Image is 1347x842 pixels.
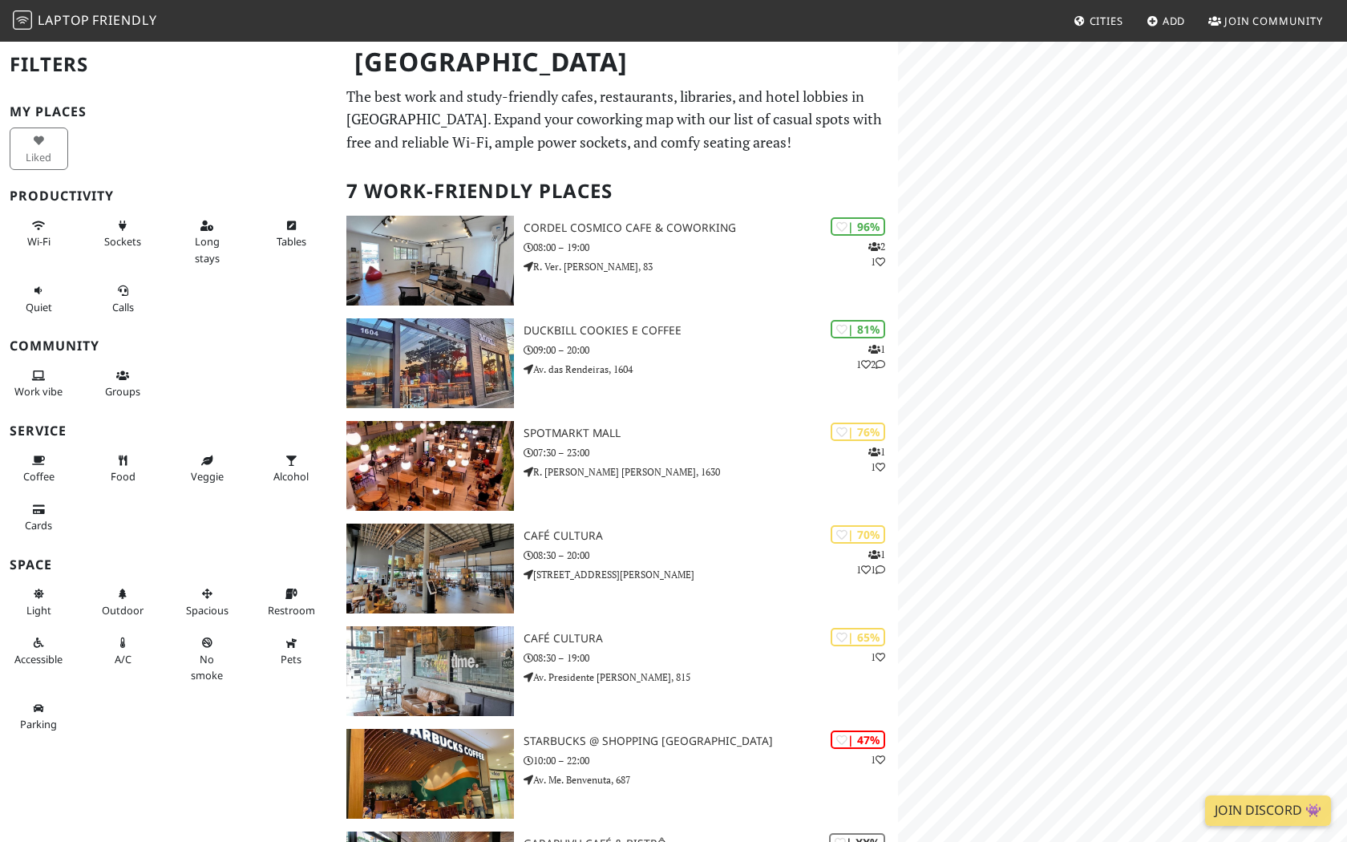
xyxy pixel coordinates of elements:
[10,277,68,320] button: Quiet
[10,557,327,573] h3: Space
[94,213,152,255] button: Sockets
[524,427,898,440] h3: SpotMarkt Mall
[1140,6,1192,35] a: Add
[342,40,895,84] h1: [GEOGRAPHIC_DATA]
[10,629,68,672] button: Accessible
[524,240,898,255] p: 08:00 – 19:00
[346,729,514,819] img: Starbucks @ Shopping Vila Romana
[273,469,309,484] span: Alcohol
[1202,6,1329,35] a: Join Community
[831,217,885,236] div: | 96%
[337,729,898,819] a: Starbucks @ Shopping Vila Romana | 47% 1 Starbucks @ Shopping [GEOGRAPHIC_DATA] 10:00 – 22:00 Av....
[831,731,885,749] div: | 47%
[524,362,898,377] p: Av. das Rendeiras, 1604
[337,524,898,613] a: Café Cultura | 70% 111 Café Cultura 08:30 – 20:00 [STREET_ADDRESS][PERSON_NAME]
[23,469,55,484] span: Coffee
[10,447,68,490] button: Coffee
[94,277,152,320] button: Calls
[262,629,321,672] button: Pets
[856,342,885,372] p: 1 1 2
[1090,14,1123,28] span: Cities
[346,626,514,716] img: Café Cultura
[178,629,237,688] button: No smoke
[94,362,152,405] button: Groups
[10,695,68,738] button: Parking
[102,603,144,617] span: Outdoor area
[115,652,131,666] span: Air conditioned
[92,11,156,29] span: Friendly
[27,234,51,249] span: Stable Wi-Fi
[831,423,885,441] div: | 76%
[14,652,63,666] span: Accessible
[346,216,514,306] img: Cordel Cosmico Cafe & Coworking
[871,650,885,665] p: 1
[111,469,136,484] span: Food
[346,421,514,511] img: SpotMarkt Mall
[524,464,898,480] p: R. [PERSON_NAME] [PERSON_NAME], 1630
[191,652,223,682] span: Smoke free
[831,320,885,338] div: | 81%
[10,338,327,354] h3: Community
[277,234,306,249] span: Work-friendly tables
[524,735,898,748] h3: Starbucks @ Shopping [GEOGRAPHIC_DATA]
[10,188,327,204] h3: Productivity
[831,628,885,646] div: | 65%
[337,421,898,511] a: SpotMarkt Mall | 76% 11 SpotMarkt Mall 07:30 – 23:00 R. [PERSON_NAME] [PERSON_NAME], 1630
[346,85,888,154] p: The best work and study-friendly cafes, restaurants, libraries, and hotel lobbies in [GEOGRAPHIC_...
[1067,6,1130,35] a: Cities
[524,324,898,338] h3: Duckbill Cookies e Coffee
[337,216,898,306] a: Cordel Cosmico Cafe & Coworking | 96% 21 Cordel Cosmico Cafe & Coworking 08:00 – 19:00 R. Ver. [P...
[25,518,52,532] span: Credit cards
[94,447,152,490] button: Food
[337,318,898,408] a: Duckbill Cookies e Coffee | 81% 112 Duckbill Cookies e Coffee 09:00 – 20:00 Av. das Rendeiras, 1604
[10,362,68,405] button: Work vibe
[262,213,321,255] button: Tables
[178,213,237,271] button: Long stays
[524,529,898,543] h3: Café Cultura
[10,581,68,623] button: Light
[524,650,898,666] p: 08:30 – 19:00
[868,444,885,475] p: 1 1
[94,629,152,672] button: A/C
[14,384,63,399] span: People working
[10,423,327,439] h3: Service
[26,603,51,617] span: Natural light
[195,234,220,265] span: Long stays
[281,652,301,666] span: Pet friendly
[112,300,134,314] span: Video/audio calls
[871,752,885,767] p: 1
[524,548,898,563] p: 08:30 – 20:00
[10,213,68,255] button: Wi-Fi
[346,318,514,408] img: Duckbill Cookies e Coffee
[178,447,237,490] button: Veggie
[346,524,514,613] img: Café Cultura
[524,445,898,460] p: 07:30 – 23:00
[524,632,898,646] h3: Café Cultura
[868,239,885,269] p: 2 1
[1224,14,1323,28] span: Join Community
[94,581,152,623] button: Outdoor
[262,581,321,623] button: Restroom
[524,221,898,235] h3: Cordel Cosmico Cafe & Coworking
[831,525,885,544] div: | 70%
[38,11,90,29] span: Laptop
[13,7,157,35] a: LaptopFriendly LaptopFriendly
[26,300,52,314] span: Quiet
[178,581,237,623] button: Spacious
[20,717,57,731] span: Parking
[337,626,898,716] a: Café Cultura | 65% 1 Café Cultura 08:30 – 19:00 Av. Presidente [PERSON_NAME], 815
[105,384,140,399] span: Group tables
[524,753,898,768] p: 10:00 – 22:00
[524,342,898,358] p: 09:00 – 20:00
[856,547,885,577] p: 1 1 1
[346,167,888,216] h2: 7 Work-Friendly Places
[104,234,141,249] span: Power sockets
[524,772,898,787] p: Av. Me. Benvenuta, 687
[262,447,321,490] button: Alcohol
[268,603,315,617] span: Restroom
[524,567,898,582] p: [STREET_ADDRESS][PERSON_NAME]
[10,40,327,89] h2: Filters
[10,104,327,119] h3: My Places
[10,496,68,539] button: Cards
[1163,14,1186,28] span: Add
